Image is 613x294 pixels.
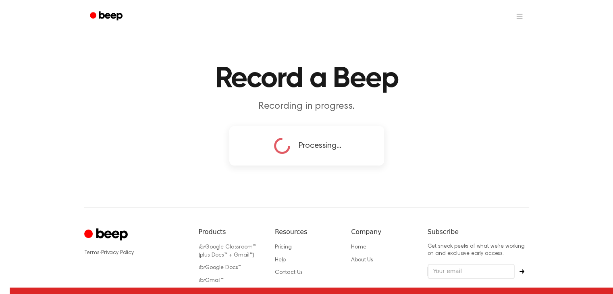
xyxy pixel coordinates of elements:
[428,227,529,237] h6: Subscribe
[84,227,130,243] a: Cruip
[152,100,461,113] p: Recording in progress.
[275,227,338,237] h6: Resources
[100,64,513,93] h1: Record a Beep
[199,265,241,271] a: forGoogle Docs™
[199,265,206,271] i: for
[299,140,341,152] span: Processing...
[199,227,262,237] h6: Products
[351,227,414,237] h6: Company
[101,250,134,256] a: Privacy Policy
[275,244,292,250] a: Pricing
[510,6,529,26] button: Open menu
[428,243,529,257] p: Get sneak peeks of what we’re working on and exclusive early access.
[199,244,256,258] a: forGoogle Classroom™ (plus Docs™ + Gmail™)
[351,244,366,250] a: Home
[199,244,206,250] i: for
[199,278,224,284] a: forGmail™
[84,8,130,24] a: Beep
[84,249,186,257] div: ·
[199,278,206,284] i: for
[515,269,529,274] button: Subscribe
[275,270,303,275] a: Contact Us
[351,257,373,263] a: About Us
[84,250,100,256] a: Terms
[275,257,286,263] a: Help
[428,264,515,279] input: Your email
